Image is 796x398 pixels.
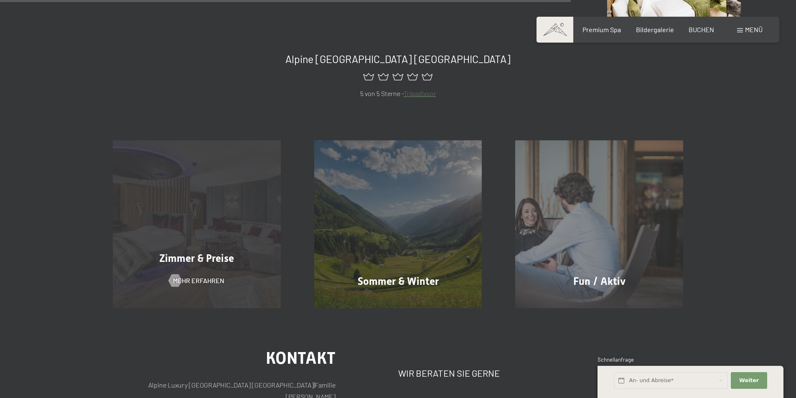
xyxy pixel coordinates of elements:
span: Mehr erfahren [173,276,224,285]
a: Tripadivsor [404,89,436,97]
span: Weiter [739,377,759,384]
span: Zimmer & Preise [159,252,234,264]
span: Wir beraten Sie gerne [398,368,500,378]
a: Bildergalerie [636,25,674,33]
span: Menü [745,25,763,33]
span: Kontakt [266,348,336,368]
a: Bildergalerie Sommer & Winter [298,140,499,308]
a: Bildergalerie Zimmer & Preise Mehr erfahren [96,140,298,308]
a: Bildergalerie Fun / Aktiv [498,140,700,308]
p: 5 von 5 Sterne - [113,88,683,99]
span: | [314,381,315,389]
span: Sommer & Winter [358,275,439,287]
span: Alpine [GEOGRAPHIC_DATA] [GEOGRAPHIC_DATA] [285,53,511,65]
span: Fun / Aktiv [573,275,626,287]
a: BUCHEN [689,25,714,33]
a: Premium Spa [582,25,621,33]
button: Weiter [731,372,767,389]
span: Schnellanfrage [598,356,634,363]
